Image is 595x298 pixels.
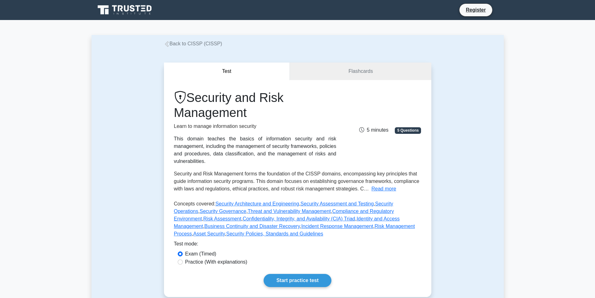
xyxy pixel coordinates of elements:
span: Security and Risk Management forms the foundation of the CISSP domains, encompassing key principl... [174,171,419,191]
span: 5 minutes [359,127,388,133]
p: Learn to manage information security [174,123,336,130]
a: Flashcards [290,63,431,80]
a: Business Continuity and Disaster Recovery [204,224,300,229]
p: Concepts covered: , , , , , , , , , , , , , [174,200,421,240]
button: Test [164,63,290,80]
a: Security Assessment and Testing [300,201,374,206]
a: Register [462,6,489,14]
div: This domain teaches the basics of information security and risk management, including the managem... [174,135,336,165]
a: Asset Security [193,231,225,236]
a: Risk Assessment [203,216,241,221]
label: Exam (Timed) [185,250,216,258]
a: Start practice test [264,274,331,287]
h1: Security and Risk Management [174,90,336,120]
a: Security Governance [200,209,246,214]
div: Test mode: [174,240,421,250]
a: Security Policies, Standards and Guidelines [226,231,323,236]
span: 5 Questions [395,127,421,134]
a: Security Architecture and Engineering [216,201,299,206]
button: Read more [371,185,396,193]
a: Back to CISSP (CISSP) [164,41,222,46]
label: Practice (With explanations) [185,258,247,266]
a: Incident Response Management [301,224,373,229]
a: Threat and Vulnerability Management [248,209,331,214]
a: Confidentiality, Integrity, and Availability (CIA) Triad [243,216,355,221]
